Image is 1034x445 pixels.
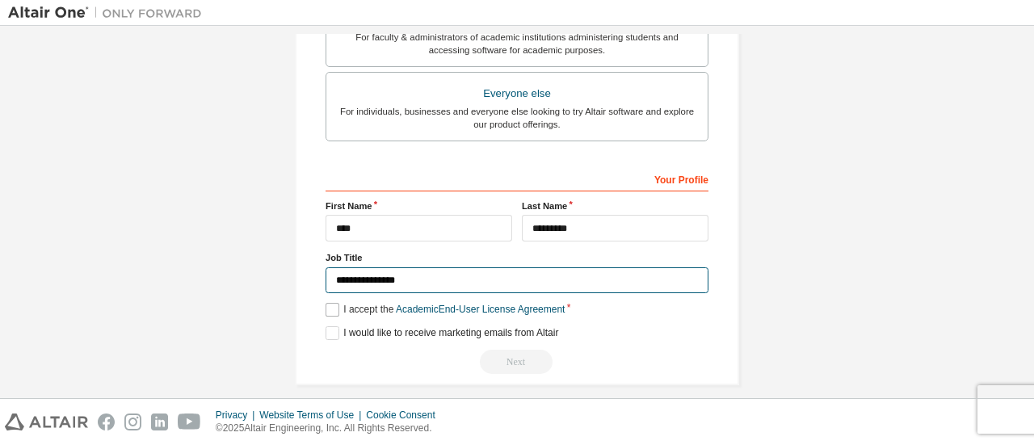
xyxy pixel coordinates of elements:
[98,414,115,430] img: facebook.svg
[396,304,565,315] a: Academic End-User License Agreement
[326,326,558,340] label: I would like to receive marketing emails from Altair
[336,82,698,105] div: Everyone else
[366,409,444,422] div: Cookie Consent
[326,166,708,191] div: Your Profile
[326,350,708,374] div: Read and acccept EULA to continue
[522,199,708,212] label: Last Name
[151,414,168,430] img: linkedin.svg
[259,409,366,422] div: Website Terms of Use
[336,31,698,57] div: For faculty & administrators of academic institutions administering students and accessing softwa...
[216,409,259,422] div: Privacy
[326,251,708,264] label: Job Title
[8,5,210,21] img: Altair One
[124,414,141,430] img: instagram.svg
[5,414,88,430] img: altair_logo.svg
[178,414,201,430] img: youtube.svg
[216,422,445,435] p: © 2025 Altair Engineering, Inc. All Rights Reserved.
[326,303,565,317] label: I accept the
[336,105,698,131] div: For individuals, businesses and everyone else looking to try Altair software and explore our prod...
[326,199,512,212] label: First Name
